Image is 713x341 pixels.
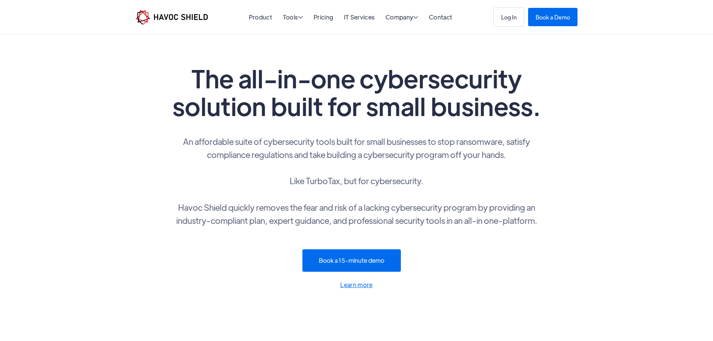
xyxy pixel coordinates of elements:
[493,7,524,27] a: Log In
[170,280,544,290] a: Learn more
[298,14,303,20] span: 
[3,11,117,68] iframe: profile
[314,13,333,21] a: Pricing
[344,13,375,21] a: IT Services
[676,305,713,341] iframe: Chat Widget
[170,64,544,120] h1: The all-in-one cybersecurity solution built for small business.
[283,14,303,21] div: Tools
[528,8,578,26] a: Book a Demo
[302,249,401,272] a: Book a 15-minute demo
[249,13,272,21] a: Product
[386,14,418,21] div: Company
[413,14,418,20] span: 
[135,10,208,25] a: home
[170,135,544,227] p: An affordable suite of cybersecurity tools built for small businesses to stop ransomware, satisfy...
[429,13,452,21] a: Contact
[135,10,208,25] img: Havoc Shield logo
[386,14,418,21] div: Company
[283,14,303,21] div: Tools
